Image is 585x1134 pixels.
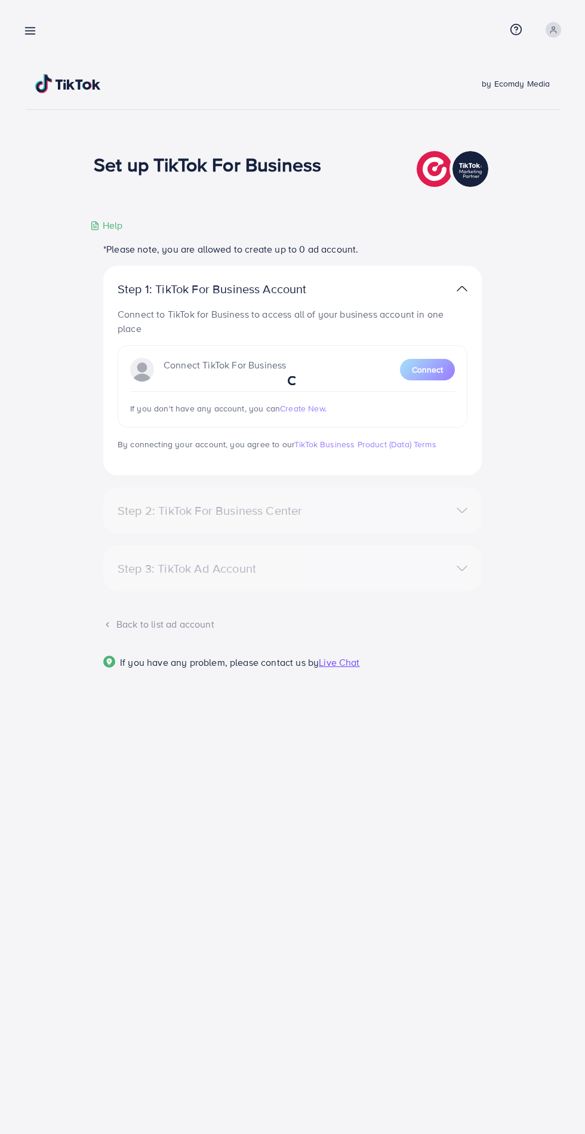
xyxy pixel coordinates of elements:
img: TikTok [35,74,101,93]
p: Step 1: TikTok For Business Account [118,282,344,296]
h1: Set up TikTok For Business [94,153,321,176]
img: TikTok partner [417,148,491,190]
img: TikTok partner [457,280,467,297]
span: Live Chat [319,656,359,669]
img: Popup guide [103,656,115,668]
p: *Please note, you are allowed to create up to 0 ad account. [103,242,482,256]
span: by Ecomdy Media [482,78,550,90]
div: Help [90,219,123,232]
div: Back to list ad account [103,617,482,631]
span: If you have any problem, please contact us by [120,656,319,669]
